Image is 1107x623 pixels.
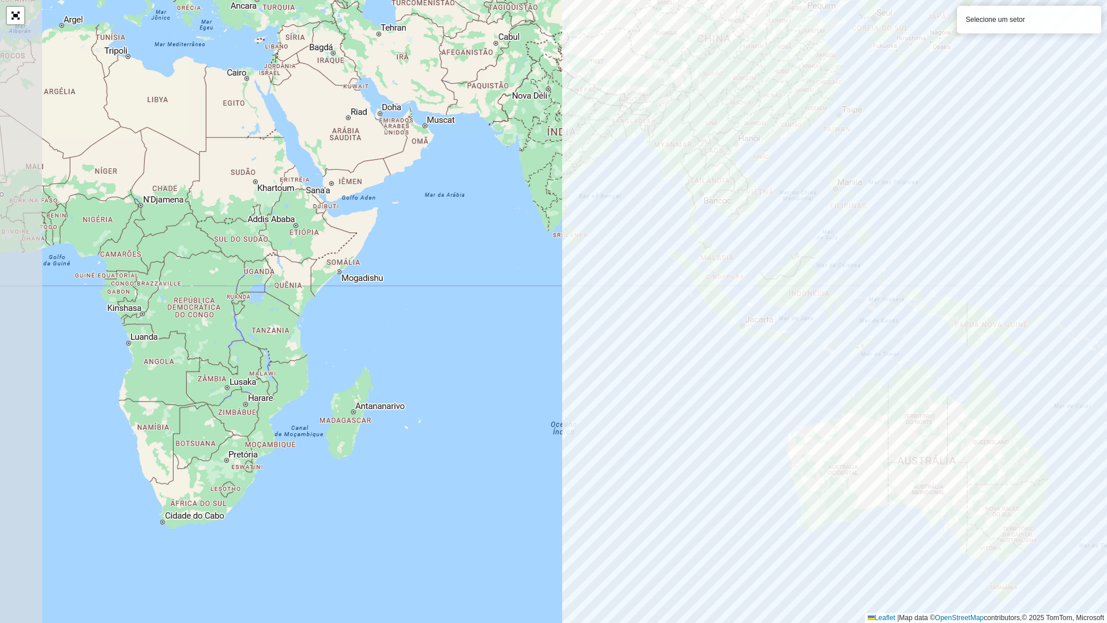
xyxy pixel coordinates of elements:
[957,6,1101,33] div: Selecione um setor
[897,614,899,622] span: |
[7,7,24,24] a: Abrir mapa em tela cheia
[868,614,895,622] a: Leaflet
[935,614,984,622] a: OpenStreetMap
[865,613,1107,623] div: Map data © contributors,© 2025 TomTom, Microsoft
